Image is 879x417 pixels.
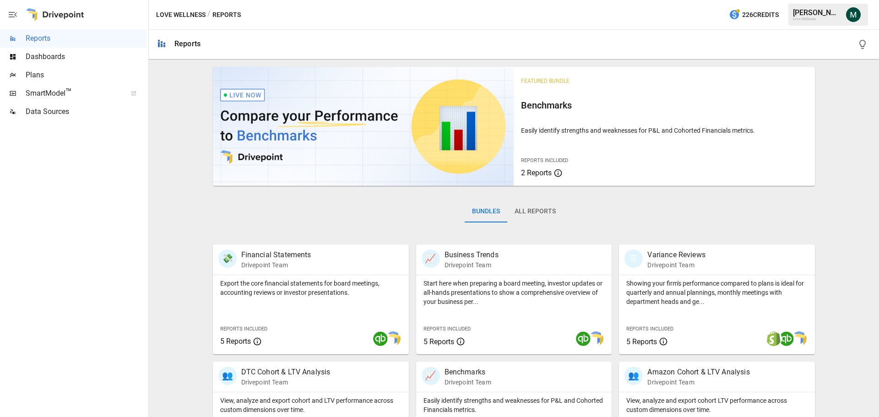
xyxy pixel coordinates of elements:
[26,51,146,62] span: Dashboards
[373,331,388,346] img: quickbooks
[207,9,211,21] div: /
[423,279,605,306] p: Start here when preparing a board meeting, investor updates or all-hands presentations to show a ...
[647,378,749,387] p: Drivepoint Team
[26,70,146,81] span: Plans
[521,157,568,163] span: Reports Included
[626,279,808,306] p: Showing your firm's performance compared to plans is ideal for quarterly and annual plannings, mo...
[793,8,841,17] div: [PERSON_NAME]
[220,337,251,346] span: 5 Reports
[26,88,121,99] span: SmartModel
[423,337,454,346] span: 5 Reports
[647,367,749,378] p: Amazon Cohort & LTV Analysis
[220,279,402,297] p: Export the core financial statements for board meetings, accounting reviews or investor presentat...
[241,249,311,260] p: Financial Statements
[725,6,782,23] button: 226Credits
[779,331,794,346] img: quickbooks
[422,249,440,268] div: 📈
[742,9,779,21] span: 226 Credits
[241,260,311,270] p: Drivepoint Team
[218,249,237,268] div: 💸
[841,2,866,27] button: Michael Cormack
[647,260,705,270] p: Drivepoint Team
[213,67,514,186] img: video thumbnail
[521,98,808,113] h6: Benchmarks
[792,331,807,346] img: smart model
[156,9,206,21] button: Love Wellness
[26,106,146,117] span: Data Sources
[445,260,499,270] p: Drivepoint Team
[576,331,591,346] img: quickbooks
[241,367,331,378] p: DTC Cohort & LTV Analysis
[626,337,657,346] span: 5 Reports
[423,396,605,414] p: Easily identify strengths and weaknesses for P&L and Cohorted Financials metrics.
[445,249,499,260] p: Business Trends
[423,326,471,332] span: Reports Included
[766,331,781,346] img: shopify
[220,396,402,414] p: View, analyze and export cohort and LTV performance across custom dimensions over time.
[846,7,861,22] img: Michael Cormack
[220,326,267,332] span: Reports Included
[507,200,563,222] button: All Reports
[521,126,808,135] p: Easily identify strengths and weaknesses for P&L and Cohorted Financials metrics.
[218,367,237,385] div: 👥
[626,396,808,414] p: View, analyze and export cohort LTV performance across custom dimensions over time.
[241,378,331,387] p: Drivepoint Team
[521,168,552,177] span: 2 Reports
[386,331,401,346] img: smart model
[465,200,507,222] button: Bundles
[445,378,491,387] p: Drivepoint Team
[624,367,643,385] div: 👥
[589,331,603,346] img: smart model
[624,249,643,268] div: 🗓
[422,367,440,385] div: 📈
[26,33,146,44] span: Reports
[174,39,201,48] div: Reports
[445,367,491,378] p: Benchmarks
[647,249,705,260] p: Variance Reviews
[65,87,72,98] span: ™
[793,17,841,21] div: Love Wellness
[521,78,570,84] span: Featured Bundle
[626,326,673,332] span: Reports Included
